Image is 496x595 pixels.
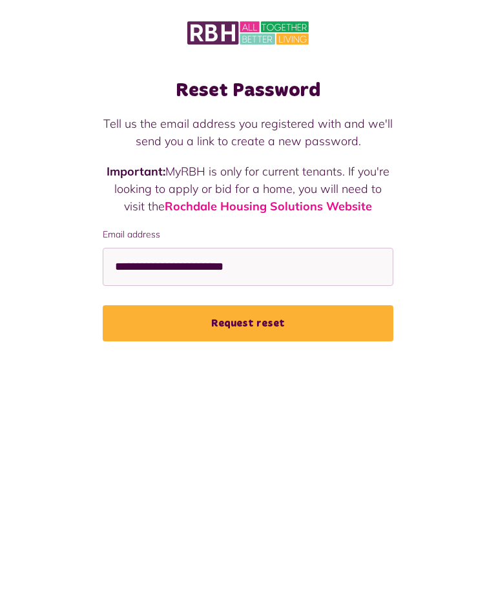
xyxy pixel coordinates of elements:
[103,115,393,150] p: Tell us the email address you registered with and we'll send you a link to create a new password.
[103,79,393,102] h1: Reset Password
[187,19,309,46] img: MyRBH
[107,164,165,179] strong: Important:
[103,228,393,241] label: Email address
[103,163,393,215] p: MyRBH is only for current tenants. If you're looking to apply or bid for a home, you will need to...
[165,199,372,214] a: Rochdale Housing Solutions Website
[103,305,393,341] button: Request reset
